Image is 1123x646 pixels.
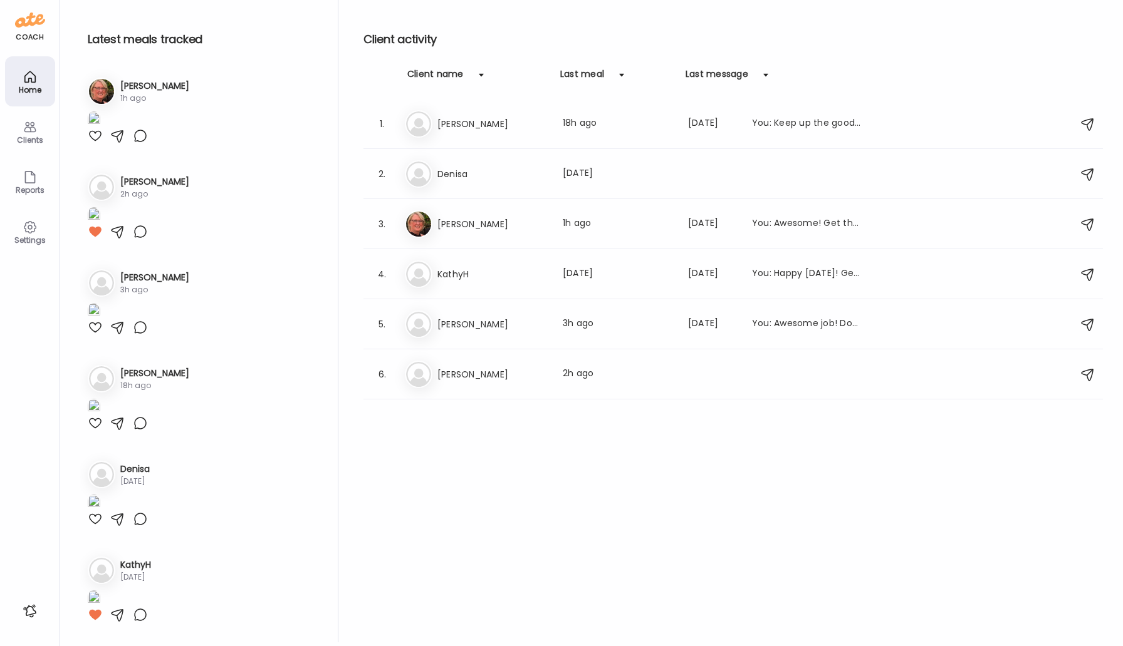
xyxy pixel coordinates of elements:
img: bg-avatar-default.svg [89,558,114,583]
img: bg-avatar-default.svg [406,111,431,136]
div: 6. [375,367,390,382]
div: Home [8,86,53,94]
div: 3h ago [563,317,673,332]
h3: [PERSON_NAME] [437,367,548,382]
div: 5. [375,317,390,332]
div: [DATE] [688,267,737,282]
div: You: Awesome! Get that sleep in for [DATE] and [DATE], you're doing great! [752,217,862,232]
h3: KathyH [120,558,151,572]
div: 1h ago [120,93,189,104]
div: Reports [8,186,53,194]
img: avatars%2FahVa21GNcOZO3PHXEF6GyZFFpym1 [89,79,114,104]
h3: [PERSON_NAME] [437,317,548,332]
div: Clients [8,136,53,144]
img: ate [15,10,45,30]
div: 18h ago [563,116,673,131]
img: images%2FTWbYycbN6VXame8qbTiqIxs9Hvy2%2FtWxwynf4qLPauivw2322%2FJuU5a9u4QUxGGJBIAe0R_1080 [88,399,100,416]
img: bg-avatar-default.svg [406,262,431,287]
div: 2h ago [563,367,673,382]
div: coach [16,32,44,43]
h3: [PERSON_NAME] [437,116,548,131]
div: Last message [686,68,748,88]
div: Last meal [560,68,604,88]
div: 2h ago [120,188,189,200]
img: bg-avatar-default.svg [89,462,114,487]
h3: [PERSON_NAME] [120,79,189,93]
div: [DATE] [688,317,737,332]
div: [DATE] [120,476,150,487]
div: 2. [375,167,390,182]
div: 18h ago [120,380,189,391]
h3: Denisa [437,167,548,182]
div: [DATE] [563,167,673,182]
img: images%2FahVa21GNcOZO3PHXEF6GyZFFpym1%2FqJ9DuW41YE7HkthsAe0y%2FLkok4Oj3ZjbZmkbhmWsI_1080 [88,111,100,128]
img: images%2FMTny8fGZ1zOH0uuf6Y6gitpLC3h1%2FrNcUfoVqlnXPLaBKmHH3%2FwOyZcYf7xTM8D7QwqsMO_1080 [88,590,100,607]
div: You: Happy [DATE]! Get that food/water/sleep in from the past few days [DATE]! Enjoy your weekend! [752,267,862,282]
div: 4. [375,267,390,282]
img: images%2FCVHIpVfqQGSvEEy3eBAt9lLqbdp1%2FTvWe7eyM1pdXJDXleEna%2FyIrkxH8JLMiSEBa1ufWC_1080 [88,303,100,320]
img: bg-avatar-default.svg [89,366,114,391]
img: bg-avatar-default.svg [89,175,114,200]
div: [DATE] [688,116,737,131]
div: [DATE] [120,572,151,583]
div: Client name [407,68,464,88]
img: images%2FpjsnEiu7NkPiZqu6a8wFh07JZ2F3%2F6tC46yvs6Vh38hmJGjxB%2F6vA8rGkSbTvbsRyP72cl_1080 [88,495,100,511]
div: You: Keep up the good work! Get that food in! [752,116,862,131]
img: images%2FMmnsg9FMMIdfUg6NitmvFa1XKOJ3%2FTL6k2W1lWHnwThCdMslq%2FfoaBjFZGPfb6WgusLIei_1080 [88,207,100,224]
div: [DATE] [563,267,673,282]
img: avatars%2FahVa21GNcOZO3PHXEF6GyZFFpym1 [406,212,431,237]
img: bg-avatar-default.svg [406,312,431,337]
h3: [PERSON_NAME] [120,367,189,380]
div: 3. [375,217,390,232]
img: bg-avatar-default.svg [89,270,114,295]
div: 1. [375,116,390,131]
h2: Client activity [363,30,1103,49]
div: 1h ago [563,217,673,232]
div: [DATE] [688,217,737,232]
div: Settings [8,236,53,244]
h3: KathyH [437,267,548,282]
h3: [PERSON_NAME] [120,175,189,188]
h2: Latest meals tracked [88,30,318,49]
h3: [PERSON_NAME] [437,217,548,232]
div: 3h ago [120,284,189,295]
img: bg-avatar-default.svg [406,362,431,387]
div: You: Awesome job! Don't forget to add in sleep and water intake! Keep up the good work! [752,317,862,332]
h3: Denisa [120,463,150,476]
h3: [PERSON_NAME] [120,271,189,284]
img: bg-avatar-default.svg [406,161,431,187]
